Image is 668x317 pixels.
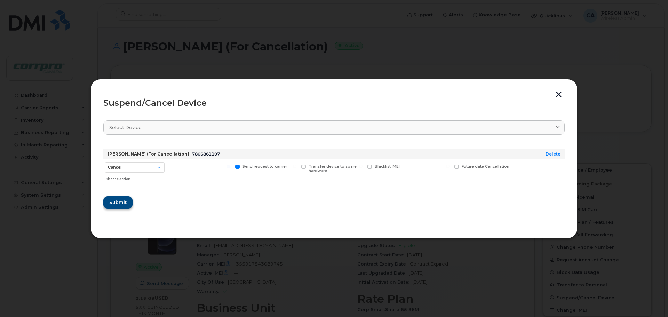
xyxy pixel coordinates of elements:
strong: [PERSON_NAME] (For Cancellation) [108,151,189,157]
span: Send request to carrier [242,164,287,169]
button: Submit [103,196,133,209]
input: Future date Cancellation [446,165,450,168]
span: 7806861107 [192,151,220,157]
span: Submit [109,199,127,206]
a: Delete [546,151,560,157]
input: Send request to carrier [227,165,230,168]
div: Choose action [105,173,165,182]
span: Future date Cancellation [462,164,509,169]
span: Select device [109,124,142,131]
a: Select device [103,120,565,135]
div: Suspend/Cancel Device [103,99,565,107]
span: Blacklist IMEI [375,164,400,169]
input: Blacklist IMEI [359,165,363,168]
span: Transfer device to spare hardware [309,164,357,173]
input: Transfer device to spare hardware [293,165,296,168]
